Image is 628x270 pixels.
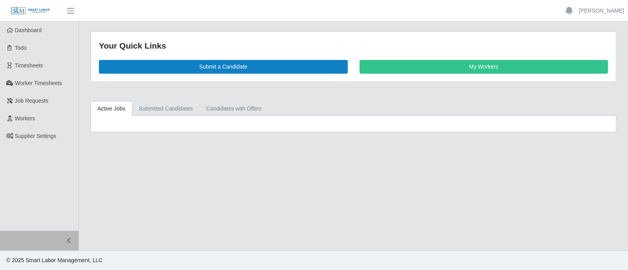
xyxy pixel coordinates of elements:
[91,101,132,116] a: Active Jobs
[15,133,57,139] span: Supplier Settings
[360,60,608,74] a: My Workers
[579,7,624,15] a: [PERSON_NAME]
[11,7,50,15] img: SLM Logo
[15,115,35,121] span: Workers
[199,101,268,116] a: Candidates with Offers
[132,101,200,116] a: Submitted Candidates
[15,98,49,104] span: Job Requests
[15,27,42,33] span: Dashboard
[15,45,27,51] span: Todo
[99,60,348,74] a: Submit a Candidate
[15,80,62,86] span: Worker Timesheets
[15,62,43,69] span: Timesheets
[99,40,608,52] div: Your Quick Links
[6,257,102,263] span: © 2025 Smart Labor Management, LLC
